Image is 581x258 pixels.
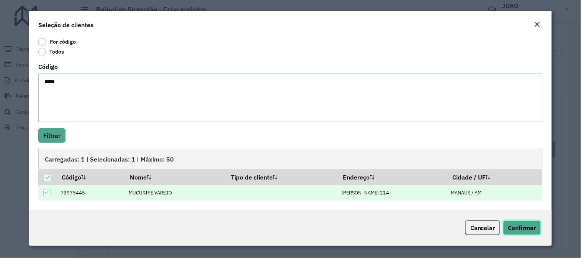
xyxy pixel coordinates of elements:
td: [PERSON_NAME] 214 [338,185,447,201]
th: Endereço [338,169,447,185]
th: Cidade / UF [447,169,543,185]
td: 73975445 [56,185,124,201]
span: Cancelar [470,224,495,232]
label: Por código [38,38,76,46]
td: MANAUS / AM [447,185,543,201]
label: Todos [38,48,64,56]
th: Código [56,169,124,185]
button: Cancelar [465,220,500,235]
th: Tipo de cliente [226,169,337,185]
button: Confirmar [503,220,541,235]
label: Código [38,62,58,71]
button: Filtrar [38,128,65,143]
button: Close [532,20,543,30]
div: Carregadas: 1 | Selecionadas: 1 | Máximo: 50 [38,149,543,169]
em: Fechar [534,21,540,28]
h4: Seleção de clientes [38,20,93,29]
th: Nome [124,169,226,185]
td: MUCURIPE VAREJO [124,185,226,201]
span: Confirmar [508,224,536,232]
